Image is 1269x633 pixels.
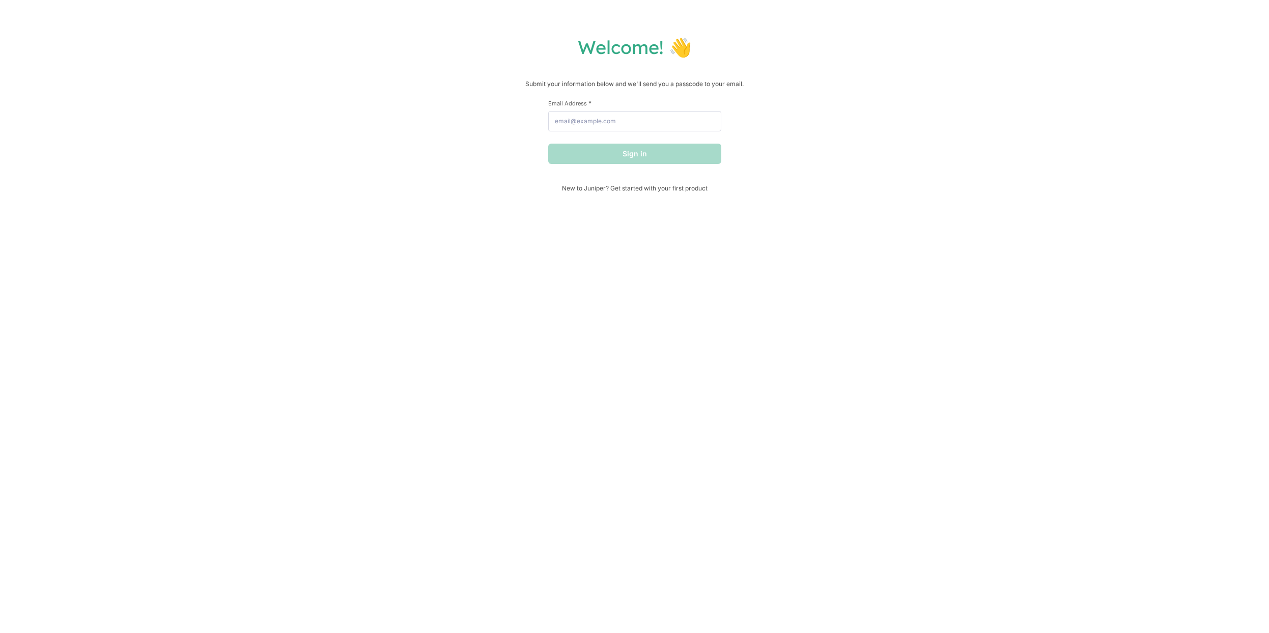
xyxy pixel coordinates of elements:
p: Submit your information below and we'll send you a passcode to your email. [10,79,1259,89]
span: New to Juniper? Get started with your first product [548,184,721,192]
label: Email Address [548,99,721,107]
span: This field is required. [588,99,591,107]
input: email@example.com [548,111,721,131]
h1: Welcome! 👋 [10,36,1259,59]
